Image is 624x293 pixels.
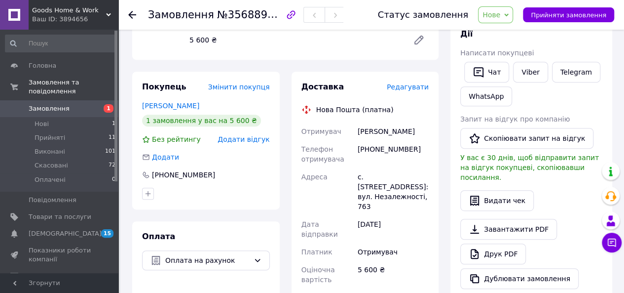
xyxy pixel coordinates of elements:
a: Завантажити PDF [460,219,557,240]
div: Отримувач [356,243,431,261]
a: Viber [513,62,548,83]
button: Видати чек [460,190,534,211]
span: Дата відправки [301,220,338,238]
div: Статус замовлення [378,10,469,20]
div: Ваш ID: 3894656 [32,15,118,24]
button: Чат з покупцем [602,233,622,252]
input: Пошук [5,35,116,52]
span: Отримувач [301,127,341,135]
span: 0 [112,175,115,184]
span: Змінити покупця [208,83,270,91]
div: Нова Пошта (платна) [314,105,396,115]
span: Додати відгук [218,135,269,143]
span: Додати [152,153,179,161]
a: WhatsApp [460,86,512,106]
span: Адреса [301,173,328,181]
div: 5 600 ₴ [185,33,405,47]
span: Повідомлення [29,196,76,205]
span: Прийняти замовлення [531,11,606,19]
div: [PHONE_NUMBER] [356,140,431,168]
div: Повернутися назад [128,10,136,20]
span: 1 [112,120,115,128]
button: Скопіювати запит на відгук [460,128,593,149]
span: Оплата [142,232,175,241]
a: Друк PDF [460,244,526,264]
span: Нове [482,11,500,19]
span: 11 [109,133,115,142]
span: Без рейтингу [152,135,201,143]
span: 101 [105,147,115,156]
span: У вас є 30 днів, щоб відправити запит на відгук покупцеві, скопіювавши посилання. [460,154,599,181]
div: [DATE] [356,215,431,243]
span: Телефон отримувача [301,145,344,163]
span: Товари та послуги [29,212,91,221]
span: 15 [101,229,113,238]
span: Оплачені [35,175,66,184]
div: [PHONE_NUMBER] [151,170,216,180]
span: Виконані [35,147,65,156]
button: Прийняти замовлення [523,7,614,22]
button: Дублювати замовлення [460,268,579,289]
span: Доставка [301,82,344,91]
span: Відгуки [29,272,54,281]
span: Платник [301,248,332,256]
span: Замовлення [29,104,70,113]
span: Скасовані [35,161,68,170]
span: Прийняті [35,133,65,142]
a: [PERSON_NAME] [142,102,199,110]
div: [PERSON_NAME] [356,123,431,140]
span: Запит на відгук про компанію [460,115,570,123]
span: Goods Home & Work [32,6,106,15]
span: Головна [29,61,56,70]
span: Показники роботи компанії [29,246,91,264]
span: Оціночна вартість [301,266,335,284]
span: 1 [104,104,113,113]
a: Telegram [552,62,600,83]
div: с. [STREET_ADDRESS]: вул. Незалежності, 763 [356,168,431,215]
div: 1 замовлення у вас на 5 600 ₴ [142,115,261,126]
span: Дії [460,29,473,39]
a: Редагувати [409,30,429,50]
span: Редагувати [387,83,429,91]
div: 5 600 ₴ [356,261,431,289]
span: Оплата на рахунок [165,255,250,266]
span: Написати покупцеві [460,49,534,57]
span: №356889654 [217,8,287,21]
span: Замовлення [148,9,214,21]
span: Покупець [142,82,186,91]
span: 72 [109,161,115,170]
span: [DEMOGRAPHIC_DATA] [29,229,102,238]
button: Чат [464,62,509,83]
span: Замовлення та повідомлення [29,78,118,96]
span: Нові [35,120,49,128]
